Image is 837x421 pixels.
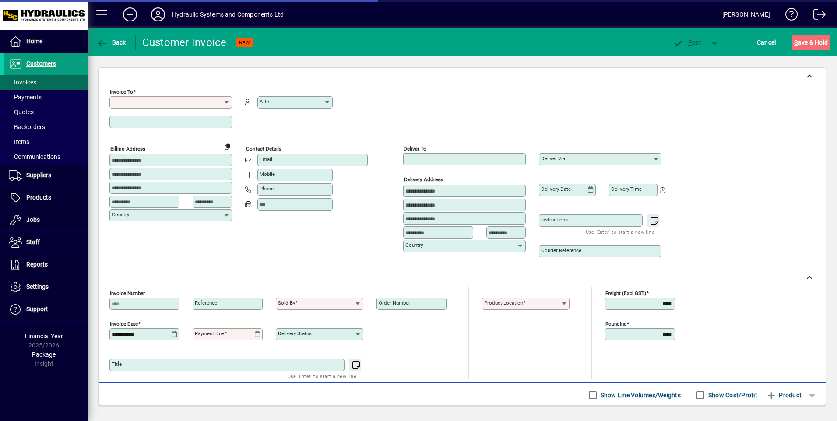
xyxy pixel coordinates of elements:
[260,171,275,177] mat-label: Mobile
[722,7,770,21] div: [PERSON_NAME]
[762,387,806,403] button: Product
[112,361,122,367] mat-label: Title
[116,7,144,22] button: Add
[26,38,42,45] span: Home
[4,90,88,105] a: Payments
[611,186,642,192] mat-label: Delivery time
[25,333,63,340] span: Financial Year
[484,300,523,306] mat-label: Product location
[757,35,776,49] span: Cancel
[688,39,692,46] span: P
[794,35,828,49] span: ave & Hold
[26,60,56,67] span: Customers
[110,290,145,296] mat-label: Invoice number
[142,35,227,49] div: Customer Invoice
[278,330,312,337] mat-label: Delivery status
[239,40,250,46] span: NEW
[220,139,234,153] button: Copy to Delivery address
[88,35,136,50] app-page-header-button: Back
[379,300,410,306] mat-label: Order number
[260,186,274,192] mat-label: Phone
[288,371,356,381] mat-hint: Use 'Enter' to start a new line
[97,39,126,46] span: Back
[668,35,706,50] button: Post
[541,155,565,161] mat-label: Deliver via
[26,172,51,179] span: Suppliers
[794,39,798,46] span: S
[779,2,798,30] a: Knowledge Base
[9,79,36,86] span: Invoices
[112,211,129,218] mat-label: Country
[26,305,48,312] span: Support
[766,388,802,402] span: Product
[4,254,88,276] a: Reports
[541,217,568,223] mat-label: Instructions
[260,98,269,105] mat-label: Attn
[9,123,45,130] span: Backorders
[4,119,88,134] a: Backorders
[599,391,681,400] label: Show Line Volumes/Weights
[4,105,88,119] a: Quotes
[110,321,138,327] mat-label: Invoice date
[4,31,88,53] a: Home
[110,89,133,95] mat-label: Invoice To
[605,321,626,327] mat-label: Rounding
[26,261,48,268] span: Reports
[755,35,778,50] button: Cancel
[9,153,60,160] span: Communications
[4,75,88,90] a: Invoices
[4,134,88,149] a: Items
[4,276,88,298] a: Settings
[172,7,284,21] div: Hydraulic Systems and Components Ltd
[95,35,128,50] button: Back
[195,300,217,306] mat-label: Reference
[807,2,826,30] a: Logout
[9,138,29,145] span: Items
[541,186,571,192] mat-label: Delivery date
[144,7,172,22] button: Profile
[278,300,295,306] mat-label: Sold by
[9,109,34,116] span: Quotes
[586,227,654,237] mat-hint: Use 'Enter' to start a new line
[26,283,49,290] span: Settings
[26,239,40,246] span: Staff
[4,149,88,164] a: Communications
[4,232,88,253] a: Staff
[9,94,42,101] span: Payments
[605,290,646,296] mat-label: Freight (excl GST)
[32,351,56,358] span: Package
[4,165,88,186] a: Suppliers
[260,156,272,162] mat-label: Email
[195,330,224,337] mat-label: Payment due
[673,39,701,46] span: ost
[405,242,423,248] mat-label: Country
[4,209,88,231] a: Jobs
[541,247,581,253] mat-label: Courier Reference
[4,298,88,320] a: Support
[26,216,40,223] span: Jobs
[26,194,51,201] span: Products
[404,146,426,152] mat-label: Deliver To
[4,187,88,209] a: Products
[707,391,757,400] label: Show Cost/Profit
[792,35,830,50] button: Save & Hold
